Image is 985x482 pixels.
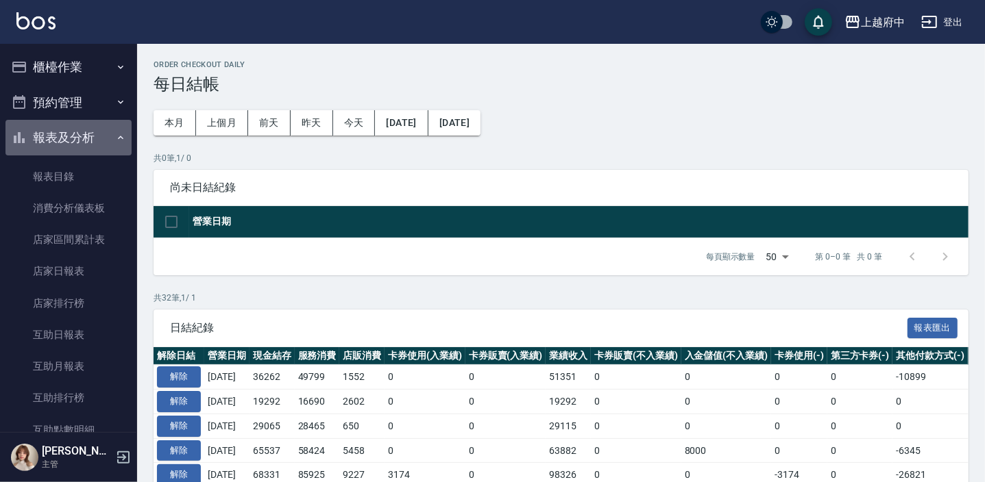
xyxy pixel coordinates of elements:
div: 上越府中 [861,14,905,31]
td: 0 [465,414,546,438]
a: 店家區間累計表 [5,224,132,255]
h5: [PERSON_NAME] [42,444,112,458]
td: 65537 [250,438,295,463]
td: 0 [827,414,893,438]
th: 卡券使用(入業績) [385,347,465,365]
td: 58424 [295,438,340,463]
button: 櫃檯作業 [5,49,132,85]
th: 業績收入 [546,347,591,365]
button: 今天 [333,110,376,136]
td: 0 [827,390,893,414]
td: 0 [827,438,893,463]
th: 卡券使用(-) [771,347,827,365]
th: 店販消費 [339,347,385,365]
th: 卡券販賣(入業績) [465,347,546,365]
th: 入金儲值(不入業績) [681,347,772,365]
button: [DATE] [428,110,481,136]
th: 卡券販賣(不入業績) [591,347,681,365]
p: 共 32 筆, 1 / 1 [154,292,969,304]
td: 0 [681,414,772,438]
td: 49799 [295,365,340,390]
button: 解除 [157,366,201,388]
button: 報表及分析 [5,120,132,155]
h3: 每日結帳 [154,75,969,94]
td: 0 [385,365,465,390]
button: 解除 [157,416,201,437]
td: 0 [771,390,827,414]
a: 消費分析儀表板 [5,192,132,224]
td: 0 [385,438,465,463]
td: 28465 [295,414,340,438]
td: 0 [771,438,827,463]
td: 2602 [339,390,385,414]
td: 1552 [339,365,385,390]
td: 0 [681,390,772,414]
th: 服務消費 [295,347,340,365]
td: -6345 [892,438,968,463]
td: 650 [339,414,385,438]
button: 上個月 [196,110,248,136]
td: [DATE] [204,390,250,414]
td: 0 [892,414,968,438]
button: 上越府中 [839,8,910,36]
td: 0 [827,365,893,390]
button: [DATE] [375,110,428,136]
button: 報表匯出 [908,318,958,339]
button: 解除 [157,391,201,412]
th: 營業日期 [189,206,969,238]
button: 昨天 [291,110,333,136]
th: 第三方卡券(-) [827,347,893,365]
button: 本月 [154,110,196,136]
td: 19292 [546,390,591,414]
p: 共 0 筆, 1 / 0 [154,152,969,164]
td: 63882 [546,438,591,463]
td: 0 [465,390,546,414]
td: 36262 [250,365,295,390]
td: 5458 [339,438,385,463]
td: 0 [771,414,827,438]
td: -10899 [892,365,968,390]
p: 每頁顯示數量 [706,251,755,263]
td: 8000 [681,438,772,463]
a: 報表匯出 [908,320,958,333]
a: 互助月報表 [5,351,132,382]
td: 0 [465,365,546,390]
td: 19292 [250,390,295,414]
a: 店家排行榜 [5,288,132,319]
td: 0 [892,390,968,414]
a: 互助排行榜 [5,382,132,414]
a: 報表目錄 [5,161,132,192]
td: 0 [681,365,772,390]
td: [DATE] [204,414,250,438]
button: 解除 [157,440,201,461]
img: Person [11,444,38,471]
span: 日結紀錄 [170,321,908,335]
div: 50 [761,238,794,275]
img: Logo [16,12,56,29]
span: 尚未日結紀錄 [170,181,952,194]
a: 店家日報表 [5,255,132,287]
p: 主管 [42,458,112,470]
td: 0 [591,414,681,438]
td: 51351 [546,365,591,390]
h2: Order checkout daily [154,60,969,69]
th: 營業日期 [204,347,250,365]
td: 0 [385,390,465,414]
button: 登出 [916,10,969,35]
button: save [805,8,832,36]
p: 第 0–0 筆 共 0 筆 [816,251,882,263]
a: 互助日報表 [5,319,132,351]
th: 現金結存 [250,347,295,365]
td: 0 [385,414,465,438]
td: 29115 [546,414,591,438]
td: 0 [771,365,827,390]
td: 16690 [295,390,340,414]
button: 前天 [248,110,291,136]
td: 0 [465,438,546,463]
th: 解除日結 [154,347,204,365]
td: 29065 [250,414,295,438]
td: 0 [591,365,681,390]
td: [DATE] [204,438,250,463]
td: 0 [591,390,681,414]
td: [DATE] [204,365,250,390]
